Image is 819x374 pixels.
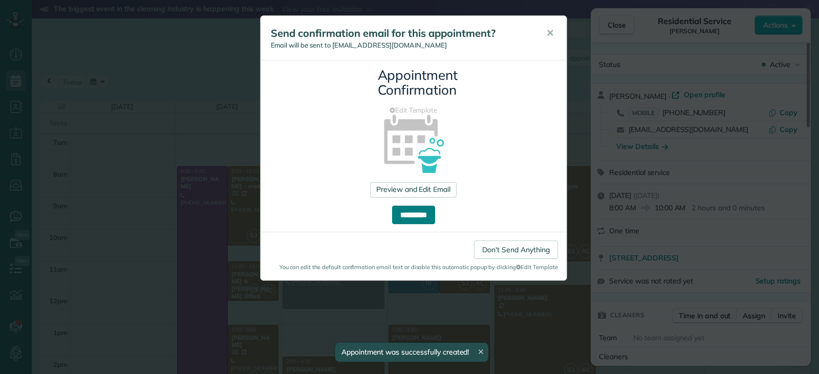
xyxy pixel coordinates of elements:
h3: Appointment Confirmation [378,68,449,97]
a: Preview and Edit Email [370,182,457,197]
span: Email will be sent to [EMAIL_ADDRESS][DOMAIN_NAME] [271,41,447,49]
img: appointment_confirmation_icon-141e34405f88b12ade42628e8c248340957700ab75a12ae832a8710e9b578dc5.png [368,97,459,188]
a: Edit Template [268,105,559,115]
span: ✕ [546,27,554,39]
small: You can edit the default confirmation email text or disable this automatic popup by clicking Edit... [269,263,558,271]
a: Don't Send Anything [474,240,557,259]
h5: Send confirmation email for this appointment? [271,26,532,40]
div: Appointment was successfully created! [335,343,489,362]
